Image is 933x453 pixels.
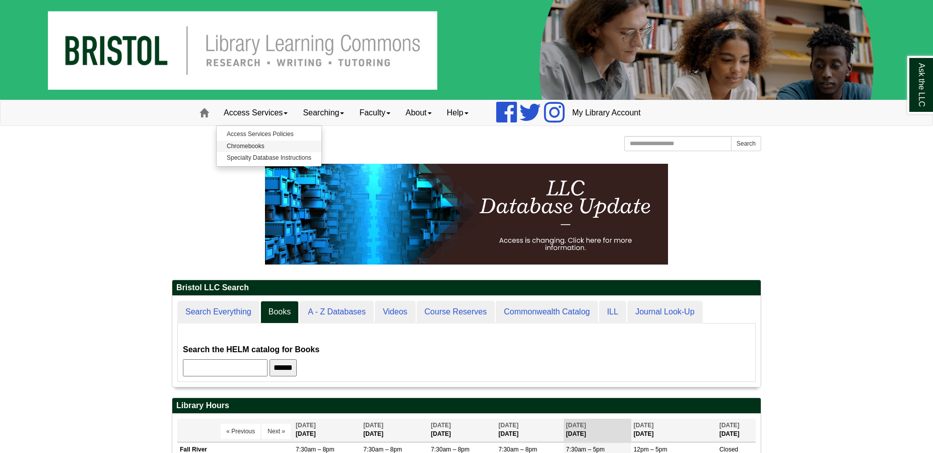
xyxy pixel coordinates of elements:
h2: Bristol LLC Search [172,280,761,296]
span: [DATE] [719,422,740,429]
a: Journal Look-Up [627,301,702,323]
a: Videos [375,301,416,323]
a: Help [439,100,476,125]
a: A - Z Databases [300,301,374,323]
img: HTML tutorial [265,164,668,265]
span: [DATE] [431,422,451,429]
a: Access Services Policies [217,128,321,140]
span: [DATE] [296,422,316,429]
th: [DATE] [361,419,428,441]
th: [DATE] [428,419,496,441]
button: « Previous [221,424,260,439]
span: [DATE] [634,422,654,429]
a: About [398,100,439,125]
a: ILL [599,301,626,323]
a: Faculty [352,100,398,125]
th: [DATE] [293,419,361,441]
a: Access Services [216,100,295,125]
a: Commonwealth Catalog [496,301,598,323]
span: 12pm – 5pm [634,446,668,453]
div: Books [183,329,750,376]
a: Chromebooks [217,141,321,152]
th: [DATE] [564,419,631,441]
span: 7:30am – 8pm [363,446,402,453]
a: Searching [295,100,352,125]
span: 7:30am – 8pm [296,446,335,453]
button: Next » [262,424,291,439]
span: [DATE] [363,422,383,429]
a: Search Everything [177,301,259,323]
span: 7:30am – 5pm [566,446,605,453]
span: [DATE] [498,422,518,429]
label: Search the HELM catalog for Books [183,343,319,357]
th: [DATE] [717,419,756,441]
a: Specialty Database Instructions [217,152,321,164]
span: [DATE] [566,422,586,429]
a: Course Reserves [417,301,495,323]
span: 7:30am – 8pm [431,446,470,453]
span: Closed [719,446,738,453]
button: Search [731,136,761,151]
span: 7:30am – 8pm [498,446,537,453]
th: [DATE] [631,419,717,441]
a: Books [260,301,299,323]
a: My Library Account [565,100,648,125]
th: [DATE] [496,419,563,441]
h2: Library Hours [172,398,761,414]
